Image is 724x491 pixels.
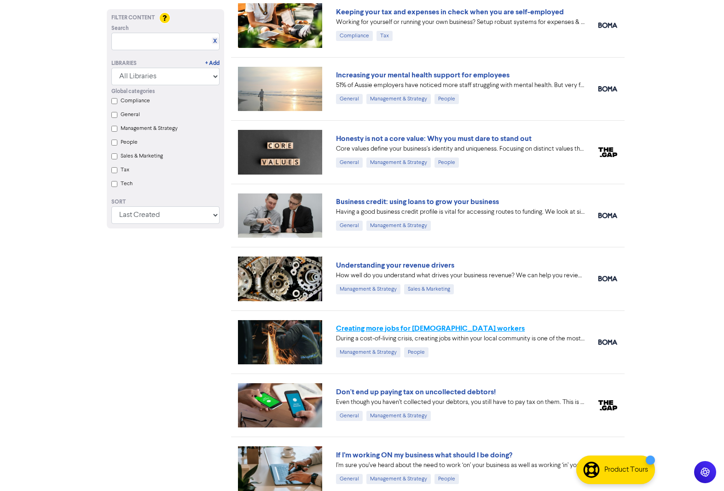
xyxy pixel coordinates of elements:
div: People [404,347,429,357]
label: Tax [121,166,129,174]
div: Management & Strategy [366,221,431,231]
div: Management & Strategy [336,284,400,294]
img: boma_accounting [598,276,617,281]
div: Sales & Marketing [404,284,454,294]
div: People [434,94,459,104]
div: Global categories [111,88,220,96]
a: Increasing your mental health support for employees [336,70,510,80]
label: Management & Strategy [121,124,178,133]
div: Filter Content [111,14,220,22]
div: Compliance [336,31,373,41]
div: General [336,94,363,104]
img: thegap [598,400,617,410]
a: Understanding your revenue drivers [336,261,454,270]
div: Working for yourself or running your own business? Setup robust systems for expenses & tax requir... [336,18,585,27]
div: General [336,221,363,231]
div: Management & Strategy [336,347,400,357]
label: General [121,111,140,119]
label: Sales & Marketing [121,152,163,160]
div: 51% of Aussie employers have noticed more staff struggling with mental health. But very few have ... [336,81,585,90]
div: Libraries [111,59,137,68]
a: + Add [205,59,220,68]
div: General [336,158,363,168]
a: Business credit: using loans to grow your business [336,197,499,206]
label: Compliance [121,97,150,105]
div: How well do you understand what drives your business revenue? We can help you review your numbers... [336,271,585,281]
div: I’m sure you’ve heard about the need to work ‘on’ your business as well as working ‘in’ your busi... [336,461,585,470]
div: People [434,474,459,484]
div: Management & Strategy [366,474,431,484]
div: During a cost-of-living crisis, creating jobs within your local community is one of the most impo... [336,334,585,344]
a: Don't end up paying tax on uncollected debtors! [336,387,496,397]
div: Having a good business credit profile is vital for accessing routes to funding. We look at six di... [336,207,585,217]
a: If I’m working ON my business what should I be doing? [336,450,512,460]
img: thegap [598,147,617,158]
iframe: Chat Widget [678,447,724,491]
img: boma_accounting [598,23,617,28]
label: People [121,138,138,146]
div: People [434,158,459,168]
img: boma [598,86,617,92]
div: Even though you haven’t collected your debtors, you still have to pay tax on them. This is becaus... [336,397,585,407]
a: Honesty is not a core value: Why you must dare to stand out [336,134,532,143]
span: Search [111,24,129,33]
div: Core values define your business's identity and uniqueness. Focusing on distinct values that refl... [336,144,585,154]
img: boma [598,339,617,345]
div: Tax [376,31,393,41]
div: Sort [111,198,220,206]
div: General [336,411,363,421]
div: Management & Strategy [366,411,431,421]
img: boma [598,213,617,218]
div: General [336,474,363,484]
div: Management & Strategy [366,94,431,104]
a: Creating more jobs for [DEMOGRAPHIC_DATA] workers [336,324,525,333]
div: Management & Strategy [366,158,431,168]
label: Tech [121,180,133,188]
a: Keeping your tax and expenses in check when you are self-employed [336,7,564,17]
a: X [213,38,217,45]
